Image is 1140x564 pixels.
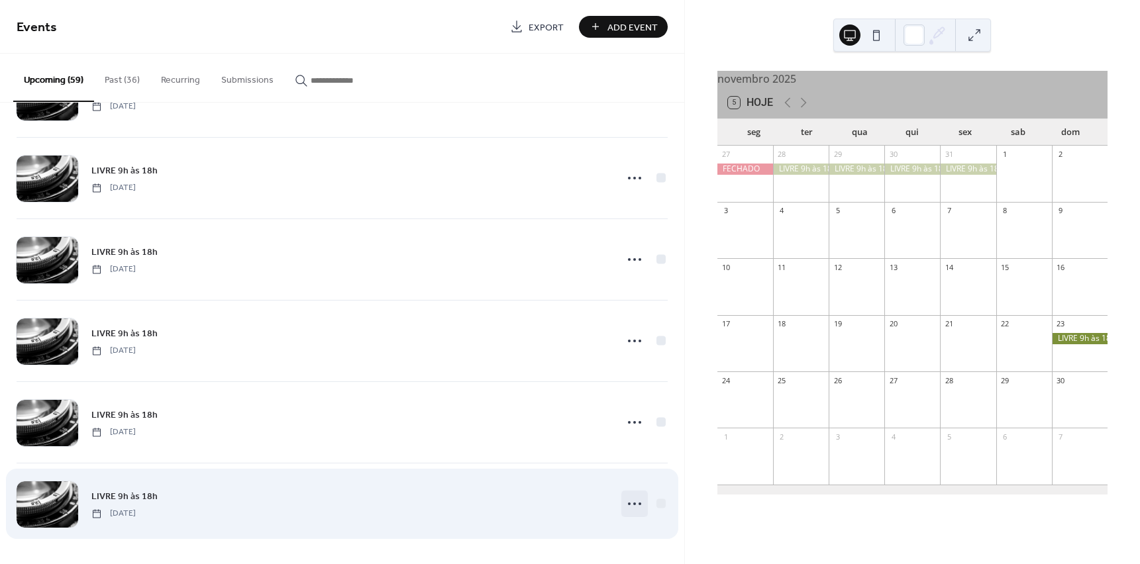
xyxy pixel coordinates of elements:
[721,262,731,272] div: 10
[888,375,898,385] div: 27
[91,489,158,504] a: LIVRE 9h às 18h
[777,432,787,442] div: 2
[939,119,992,146] div: sex
[829,164,884,175] div: LIVRE 9h às 18h
[944,319,954,329] div: 21
[944,150,954,160] div: 31
[1000,150,1010,160] div: 1
[833,119,886,146] div: qua
[717,164,773,175] div: FECHADO
[777,206,787,216] div: 4
[721,150,731,160] div: 27
[1056,262,1066,272] div: 16
[1052,333,1108,344] div: LIVRE 9h às 18h
[1056,150,1066,160] div: 2
[91,490,158,504] span: LIVRE 9h às 18h
[91,407,158,422] a: LIVRE 9h às 18h
[888,262,898,272] div: 13
[884,164,940,175] div: LIVRE 9h às 18h
[777,262,787,272] div: 11
[721,206,731,216] div: 3
[1056,375,1066,385] div: 30
[1000,206,1010,216] div: 8
[728,119,781,146] div: seg
[833,319,843,329] div: 19
[91,101,136,113] span: [DATE]
[91,408,158,422] span: LIVRE 9h às 18h
[1000,432,1010,442] div: 6
[992,119,1045,146] div: sab
[211,54,284,101] button: Submissions
[833,262,843,272] div: 12
[500,16,574,38] a: Export
[91,163,158,178] a: LIVRE 9h às 18h
[91,345,136,357] span: [DATE]
[607,21,658,34] span: Add Event
[17,15,57,40] span: Events
[888,206,898,216] div: 6
[940,164,996,175] div: LIVRE 9h às 18h
[888,319,898,329] div: 20
[94,54,150,101] button: Past (36)
[888,150,898,160] div: 30
[944,262,954,272] div: 14
[1000,375,1010,385] div: 29
[944,206,954,216] div: 7
[579,16,668,38] button: Add Event
[91,246,158,259] span: LIVRE 9h às 18h
[773,164,829,175] div: LIVRE 9h às 18h
[1056,432,1066,442] div: 7
[1056,206,1066,216] div: 9
[1000,319,1010,329] div: 22
[833,206,843,216] div: 5
[1044,119,1097,146] div: dom
[833,432,843,442] div: 3
[91,164,158,178] span: LIVRE 9h às 18h
[833,375,843,385] div: 26
[91,327,158,341] span: LIVRE 9h às 18h
[1000,262,1010,272] div: 15
[777,319,787,329] div: 18
[777,150,787,160] div: 28
[91,326,158,341] a: LIVRE 9h às 18h
[780,119,833,146] div: ter
[1056,319,1066,329] div: 23
[886,119,939,146] div: qui
[721,375,731,385] div: 24
[91,426,136,438] span: [DATE]
[150,54,211,101] button: Recurring
[777,375,787,385] div: 25
[91,508,136,520] span: [DATE]
[833,150,843,160] div: 29
[13,54,94,102] button: Upcoming (59)
[529,21,564,34] span: Export
[721,319,731,329] div: 17
[888,432,898,442] div: 4
[944,432,954,442] div: 5
[723,93,778,112] button: 5Hoje
[91,182,136,194] span: [DATE]
[91,263,136,275] span: [DATE]
[944,375,954,385] div: 28
[717,71,1108,87] div: novembro 2025
[91,244,158,259] a: LIVRE 9h às 18h
[721,432,731,442] div: 1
